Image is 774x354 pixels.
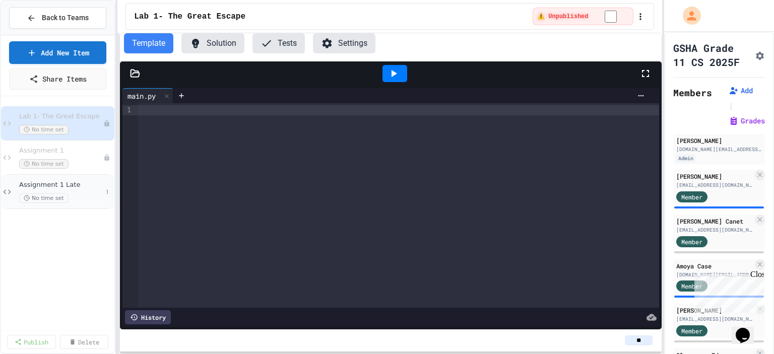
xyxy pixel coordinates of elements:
div: [PERSON_NAME] [676,172,753,181]
h2: Members [673,86,712,100]
div: main.py [122,88,173,103]
div: 1 [122,105,133,115]
div: Unpublished [103,154,110,161]
iframe: chat widget [732,314,764,344]
h1: GSHA Grade 11 CS 2025F [673,41,751,69]
button: Settings [313,33,375,53]
div: [DOMAIN_NAME][EMAIL_ADDRESS][DOMAIN_NAME] [676,146,762,153]
span: Member [681,326,702,335]
button: Back to Teams [9,7,106,29]
div: main.py [122,91,161,101]
span: No time set [19,193,69,203]
div: [DOMAIN_NAME][EMAIL_ADDRESS][DOMAIN_NAME] [676,271,753,278]
span: Member [681,281,702,291]
div: [PERSON_NAME] [676,306,753,315]
span: ⚠️ Unpublished [537,13,588,21]
span: Assignment 1 [19,147,103,155]
input: publish toggle [593,11,629,23]
span: Lab 1- The Great Escape [19,112,103,121]
span: Back to Teams [42,13,89,23]
span: Member [681,192,702,201]
div: History [125,310,171,324]
div: Admin [676,154,695,163]
button: Assignment Settings [755,49,765,61]
div: [PERSON_NAME] [676,136,762,145]
div: Chat with us now!Close [4,4,70,64]
a: Delete [60,335,109,349]
span: No time set [19,125,69,134]
span: Member [681,237,702,246]
div: ⚠️ Students cannot see this content! Click the toggle to publish it and make it visible to your c... [533,8,633,25]
a: Add New Item [9,41,106,64]
span: Lab 1- The Great Escape [134,11,245,23]
div: Amoya Case [676,261,753,270]
div: [PERSON_NAME] Canet [676,217,753,226]
button: Grades [729,116,765,126]
div: [EMAIL_ADDRESS][DOMAIN_NAME] [676,181,753,189]
a: Share Items [9,68,106,90]
div: [EMAIL_ADDRESS][DOMAIN_NAME] [676,226,753,234]
div: [EMAIL_ADDRESS][DOMAIN_NAME] [676,315,753,323]
iframe: chat widget [690,270,764,313]
a: Publish [7,335,56,349]
button: More options [102,187,112,197]
button: Template [124,33,173,53]
span: Assignment 1 Late [19,181,102,189]
button: Solution [181,33,244,53]
div: My Account [672,4,703,27]
span: No time set [19,159,69,169]
button: Add [729,86,753,96]
button: Tests [252,33,305,53]
div: Unpublished [103,120,110,127]
span: | [729,100,734,112]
